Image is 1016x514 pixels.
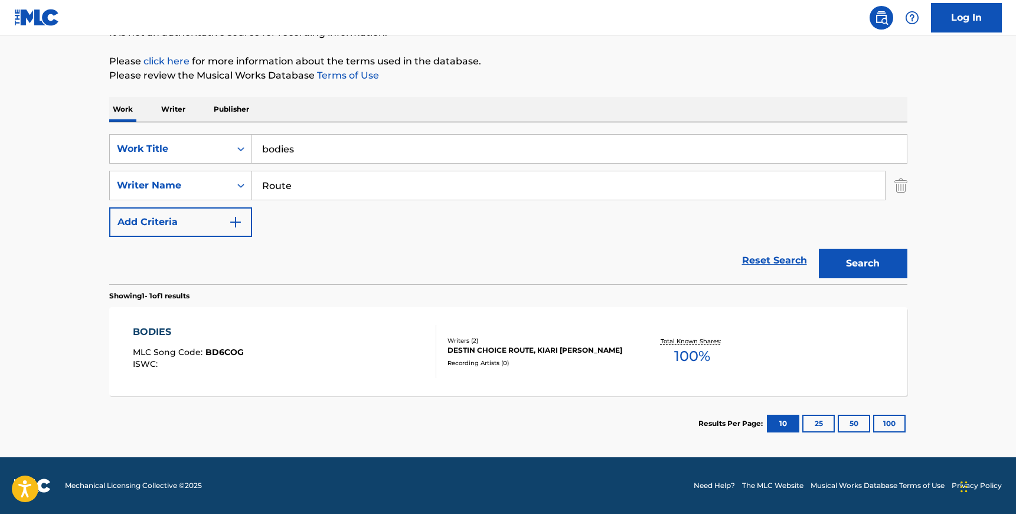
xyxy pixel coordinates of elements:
img: MLC Logo [14,9,60,26]
a: Reset Search [736,248,813,274]
a: Privacy Policy [952,480,1002,491]
button: 100 [873,415,906,432]
div: Help [900,6,924,30]
p: Work [109,97,136,122]
img: search [874,11,888,25]
button: 50 [838,415,870,432]
button: 25 [802,415,835,432]
p: Please review the Musical Works Database [109,69,907,83]
div: DESTIN CHOICE ROUTE, KIARI [PERSON_NAME] [447,345,626,356]
a: Terms of Use [315,70,379,81]
img: logo [14,479,51,493]
button: Search [819,249,907,278]
span: 100 % [674,346,710,367]
a: Need Help? [694,480,735,491]
iframe: Chat Widget [957,457,1016,514]
form: Search Form [109,134,907,284]
p: Total Known Shares: [661,337,724,346]
span: BD6COG [205,347,244,357]
button: Add Criteria [109,207,252,237]
p: Writer [158,97,189,122]
a: click here [143,56,190,67]
p: Showing 1 - 1 of 1 results [109,291,190,301]
a: Public Search [870,6,893,30]
a: The MLC Website [742,480,803,491]
p: Results Per Page: [698,418,766,429]
a: BODIESMLC Song Code:BD6COGISWC:Writers (2)DESTIN CHOICE ROUTE, KIARI [PERSON_NAME]Recording Artis... [109,307,907,396]
div: Work Title [117,142,223,156]
button: 10 [767,415,799,432]
p: Please for more information about the terms used in the database. [109,54,907,69]
div: Writer Name [117,178,223,193]
p: Publisher [210,97,253,122]
div: Writers ( 2 ) [447,336,626,345]
a: Log In [931,3,1002,32]
span: ISWC : [133,359,161,369]
div: BODIES [133,325,244,339]
span: Mechanical Licensing Collective © 2025 [65,480,202,491]
div: Drag [961,469,968,505]
div: Recording Artists ( 0 ) [447,359,626,367]
span: MLC Song Code : [133,347,205,357]
img: Delete Criterion [894,171,907,200]
a: Musical Works Database Terms of Use [811,480,945,491]
img: 9d2ae6d4665cec9f34b9.svg [228,215,243,229]
img: help [905,11,919,25]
